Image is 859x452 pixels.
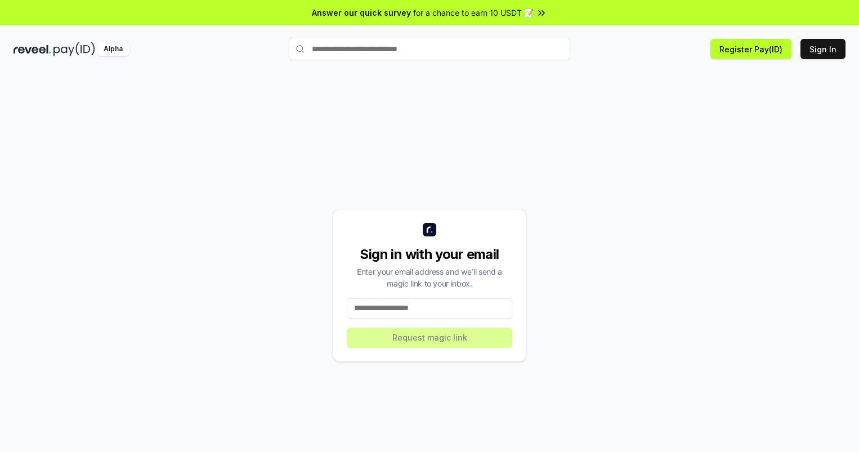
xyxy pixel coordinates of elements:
div: Sign in with your email [347,245,512,263]
img: reveel_dark [14,42,51,56]
button: Sign In [800,39,845,59]
div: Alpha [97,42,129,56]
button: Register Pay(ID) [710,39,791,59]
span: Answer our quick survey [312,7,411,19]
img: logo_small [423,223,436,236]
img: pay_id [53,42,95,56]
span: for a chance to earn 10 USDT 📝 [413,7,534,19]
div: Enter your email address and we’ll send a magic link to your inbox. [347,266,512,289]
